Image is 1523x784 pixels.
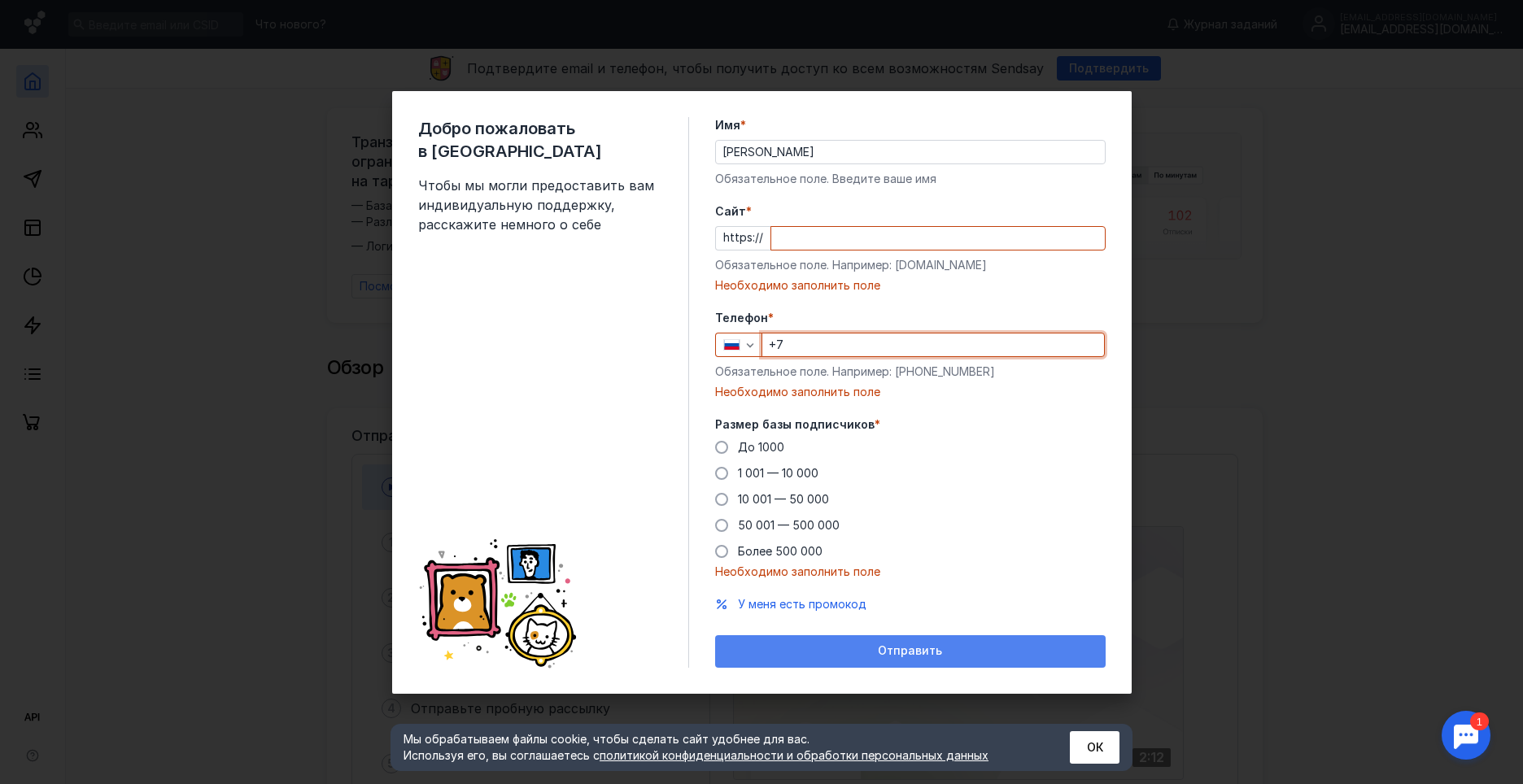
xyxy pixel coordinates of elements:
span: Чтобы мы могли предоставить вам индивидуальную поддержку, расскажите немного о себе [418,176,662,234]
button: У меня есть промокод [738,596,866,612]
button: ОК [1070,731,1119,764]
span: 10 001 — 50 000 [738,492,829,506]
span: Cайт [715,203,746,220]
div: 1 [37,10,55,28]
span: 1 001 — 10 000 [738,466,818,480]
span: Более 500 000 [738,544,823,558]
div: Обязательное поле. Введите ваше имя [715,171,1106,187]
span: Имя [715,117,740,133]
div: Мы обрабатываем файлы cookie, чтобы сделать сайт удобнее для вас. Используя его, вы соглашаетесь c [404,731,1030,764]
span: До 1000 [738,440,784,454]
a: политикой конфиденциальности и обработки персональных данных [600,748,988,762]
div: Обязательное поле. Например: [DOMAIN_NAME] [715,257,1106,273]
div: Необходимо заполнить поле [715,384,1106,400]
span: Телефон [715,310,768,326]
span: Добро пожаловать в [GEOGRAPHIC_DATA] [418,117,662,163]
span: Размер базы подписчиков [715,416,875,433]
div: Необходимо заполнить поле [715,564,1106,580]
button: Отправить [715,635,1106,668]
div: Обязательное поле. Например: [PHONE_NUMBER] [715,364,1106,380]
div: Необходимо заполнить поле [715,277,1106,294]
span: 50 001 — 500 000 [738,518,840,532]
span: У меня есть промокод [738,597,866,611]
span: Отправить [878,644,942,658]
